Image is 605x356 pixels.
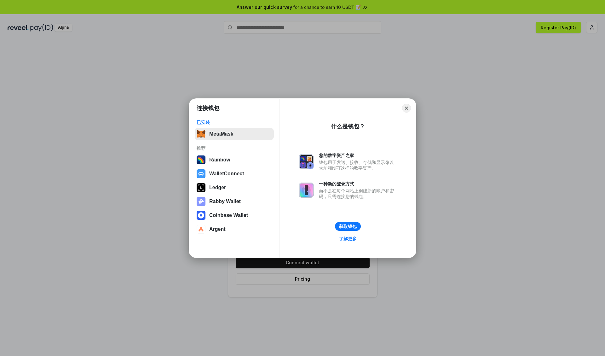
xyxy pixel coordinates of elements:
[195,209,274,222] button: Coinbase Wallet
[319,188,397,199] div: 而不是在每个网站上创建新的账户和密码，只需连接您的钱包。
[209,157,230,163] div: Rainbow
[195,128,274,140] button: MetaMask
[195,195,274,208] button: Rabby Wallet
[319,160,397,171] div: 钱包用于发送、接收、存储和显示像以太坊和NFT这样的数字资产。
[402,104,411,113] button: Close
[209,199,241,204] div: Rabby Wallet
[197,120,272,125] div: 已安装
[339,224,357,229] div: 获取钱包
[197,183,205,192] img: svg+xml,%3Csvg%20xmlns%3D%22http%3A%2F%2Fwww.w3.org%2F2000%2Fsvg%22%20width%3D%2228%22%20height%3...
[197,211,205,220] img: svg+xml,%3Csvg%20width%3D%2228%22%20height%3D%2228%22%20viewBox%3D%220%200%2028%2028%22%20fill%3D...
[209,131,233,137] div: MetaMask
[197,225,205,234] img: svg+xml,%3Csvg%20width%3D%2228%22%20height%3D%2228%22%20viewBox%3D%220%200%2028%2028%22%20fill%3D...
[331,123,365,130] div: 什么是钱包？
[195,154,274,166] button: Rainbow
[209,213,248,218] div: Coinbase Wallet
[209,171,244,177] div: WalletConnect
[209,226,226,232] div: Argent
[209,185,226,190] div: Ledger
[299,183,314,198] img: svg+xml,%3Csvg%20xmlns%3D%22http%3A%2F%2Fwww.w3.org%2F2000%2Fsvg%22%20fill%3D%22none%22%20viewBox...
[197,197,205,206] img: svg+xml,%3Csvg%20xmlns%3D%22http%3A%2F%2Fwww.w3.org%2F2000%2Fsvg%22%20fill%3D%22none%22%20viewBox...
[197,169,205,178] img: svg+xml,%3Csvg%20width%3D%2228%22%20height%3D%2228%22%20viewBox%3D%220%200%2028%2028%22%20fill%3D...
[335,235,360,243] a: 了解更多
[335,222,361,231] button: 获取钱包
[197,145,272,151] div: 推荐
[339,236,357,242] div: 了解更多
[197,130,205,138] img: svg+xml,%3Csvg%20fill%3D%22none%22%20height%3D%2233%22%20viewBox%3D%220%200%2035%2033%22%20width%...
[195,167,274,180] button: WalletConnect
[195,181,274,194] button: Ledger
[299,154,314,169] img: svg+xml,%3Csvg%20xmlns%3D%22http%3A%2F%2Fwww.w3.org%2F2000%2Fsvg%22%20fill%3D%22none%22%20viewBox...
[319,153,397,158] div: 您的数字资产之家
[197,104,219,112] h1: 连接钱包
[197,155,205,164] img: svg+xml,%3Csvg%20width%3D%22120%22%20height%3D%22120%22%20viewBox%3D%220%200%20120%20120%22%20fil...
[195,223,274,236] button: Argent
[319,181,397,187] div: 一种新的登录方式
